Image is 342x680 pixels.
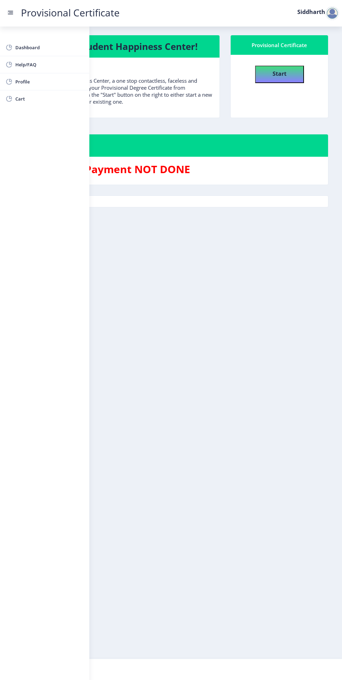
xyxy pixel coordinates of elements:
[273,70,287,77] b: Start
[15,77,84,86] span: Profile
[14,9,127,16] a: Provisional Certificate
[239,41,320,49] div: Provisional Certificate
[22,41,211,52] h4: Welcome to Student Happiness Center!
[297,9,325,15] label: Siddharth
[255,66,304,83] button: Start
[17,63,216,105] p: Welcome to Student Happiness Center, a one stop contactless, faceless and paperless solution for ...
[15,60,84,69] span: Help/FAQ
[15,95,84,103] span: Cart
[22,140,320,151] h4: Process
[22,162,320,176] h3: Application Payment NOT DONE
[15,43,84,52] span: Dashboard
